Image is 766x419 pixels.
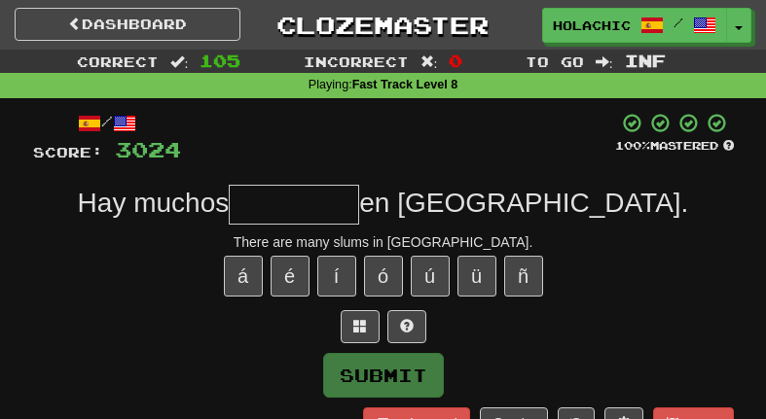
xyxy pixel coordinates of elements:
button: ú [411,256,450,297]
span: : [420,54,438,68]
button: ñ [504,256,543,297]
button: á [224,256,263,297]
span: : [170,54,188,68]
button: é [271,256,310,297]
span: 100 % [615,139,650,152]
span: en [GEOGRAPHIC_DATA]. [359,188,688,218]
button: í [317,256,356,297]
span: Holachicos [553,17,631,34]
span: Incorrect [304,53,409,70]
span: / [674,16,683,29]
div: Mastered [615,138,734,154]
strong: Fast Track Level 8 [352,78,458,91]
span: 3024 [115,137,181,161]
button: Switch sentence to multiple choice alt+p [341,310,380,343]
div: There are many slums in [GEOGRAPHIC_DATA]. [33,232,734,252]
span: 0 [449,51,462,70]
div: / [33,112,181,136]
span: : [596,54,613,68]
button: Single letter hint - you only get 1 per sentence and score half the points! alt+h [387,310,426,343]
span: To go [526,53,584,70]
span: Hay muchos [78,188,230,218]
span: 105 [200,51,240,70]
span: Correct [77,53,159,70]
a: Holachicos / [542,8,727,43]
a: Clozemaster [270,8,495,42]
button: Submit [323,353,444,398]
a: Dashboard [15,8,240,41]
span: Score: [33,144,103,160]
button: ü [457,256,496,297]
button: ó [364,256,403,297]
span: Inf [625,51,666,70]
